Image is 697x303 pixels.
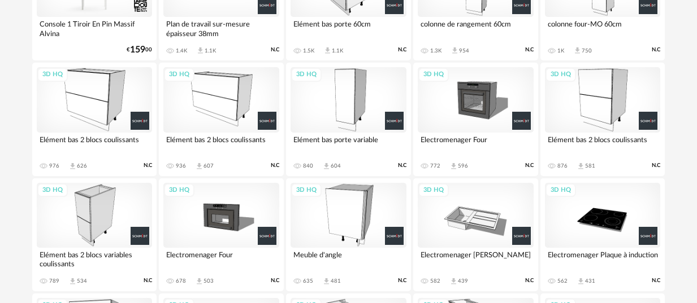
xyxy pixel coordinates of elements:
a: 3D HQ Electromenager Four 772 Download icon 596 N.C [413,63,538,175]
span: N.C [271,277,279,284]
span: N.C [271,46,279,54]
span: N.C [525,46,534,54]
div: 3D HQ [291,183,322,197]
div: Electromenager [PERSON_NAME] [418,248,534,270]
div: 678 [176,278,186,284]
div: 976 [49,163,59,169]
div: 1.5K [303,47,314,54]
div: Electromenager Plaque à induction [545,248,661,270]
a: 3D HQ Electromenager [PERSON_NAME] 582 Download icon 439 N.C [413,178,538,291]
div: Elément bas 2 blocs coulissants [163,133,279,155]
div: 534 [77,278,87,284]
div: Console 1 Tiroir En Pin Massif Alvina [37,17,153,39]
div: 607 [204,163,214,169]
div: Electromenager Four [163,248,279,270]
span: Download icon [323,46,332,55]
div: 1K [557,47,564,54]
span: Download icon [322,162,331,170]
a: 3D HQ Elément bas 2 blocs variables coulissants 789 Download icon 534 N.C [32,178,157,291]
span: N.C [652,46,660,54]
span: N.C [398,46,406,54]
div: 750 [582,47,592,54]
div: 3D HQ [37,183,68,197]
a: 3D HQ Elément bas 2 blocs coulissants 876 Download icon 581 N.C [540,63,665,175]
span: N.C [398,277,406,284]
div: 1.1K [332,47,343,54]
div: 876 [557,163,568,169]
div: 503 [204,278,214,284]
div: Elément bas porte variable [291,133,406,155]
a: 3D HQ Elément bas 2 blocs coulissants 936 Download icon 607 N.C [159,63,284,175]
div: 626 [77,163,87,169]
span: Download icon [68,162,77,170]
div: colonne four-MO 60cm [545,17,661,39]
span: N.C [144,162,152,169]
span: Download icon [322,277,331,286]
span: N.C [652,277,660,284]
div: 936 [176,163,186,169]
span: N.C [144,277,152,284]
div: 1.1K [205,47,216,54]
div: 3D HQ [546,68,576,82]
div: 772 [430,163,440,169]
div: 562 [557,278,568,284]
span: Download icon [195,162,204,170]
div: 596 [458,163,468,169]
div: Elément bas 2 blocs coulissants [37,133,153,155]
div: 431 [585,278,595,284]
span: Download icon [451,46,459,55]
div: € 00 [127,46,152,54]
div: 582 [430,278,440,284]
div: 635 [303,278,313,284]
span: N.C [271,162,279,169]
div: 3D HQ [37,68,68,82]
div: Meuble d'angle [291,248,406,270]
div: 604 [331,163,341,169]
div: 3D HQ [291,68,322,82]
div: 789 [49,278,59,284]
span: Download icon [449,277,458,286]
div: 3D HQ [164,183,194,197]
div: 481 [331,278,341,284]
span: Download icon [573,46,582,55]
div: 1.3K [430,47,441,54]
div: 954 [459,47,469,54]
span: N.C [525,162,534,169]
div: Electromenager Four [418,133,534,155]
div: Elément bas 2 blocs coulissants [545,133,661,155]
div: Plan de travail sur-mesure épaisseur 38mm [163,17,279,39]
div: 581 [585,163,595,169]
span: Download icon [195,277,204,286]
span: Download icon [449,162,458,170]
div: 3D HQ [418,68,449,82]
div: Elément bas porte 60cm [291,17,406,39]
div: 3D HQ [418,183,449,197]
span: N.C [398,162,406,169]
span: Download icon [68,277,77,286]
span: 159 [130,46,145,54]
div: 439 [458,278,468,284]
div: Elément bas 2 blocs variables coulissants [37,248,153,270]
span: N.C [652,162,660,169]
a: 3D HQ Meuble d'angle 635 Download icon 481 N.C [286,178,411,291]
span: N.C [525,277,534,284]
span: Download icon [577,162,585,170]
a: 3D HQ Elément bas 2 blocs coulissants 976 Download icon 626 N.C [32,63,157,175]
div: 840 [303,163,313,169]
div: 3D HQ [546,183,576,197]
span: Download icon [577,277,585,286]
a: 3D HQ Electromenager Plaque à induction 562 Download icon 431 N.C [540,178,665,291]
a: 3D HQ Electromenager Four 678 Download icon 503 N.C [159,178,284,291]
a: 3D HQ Elément bas porte variable 840 Download icon 604 N.C [286,63,411,175]
div: colonne de rangement 60cm [418,17,534,39]
span: Download icon [196,46,205,55]
div: 1.4K [176,47,187,54]
div: 3D HQ [164,68,194,82]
